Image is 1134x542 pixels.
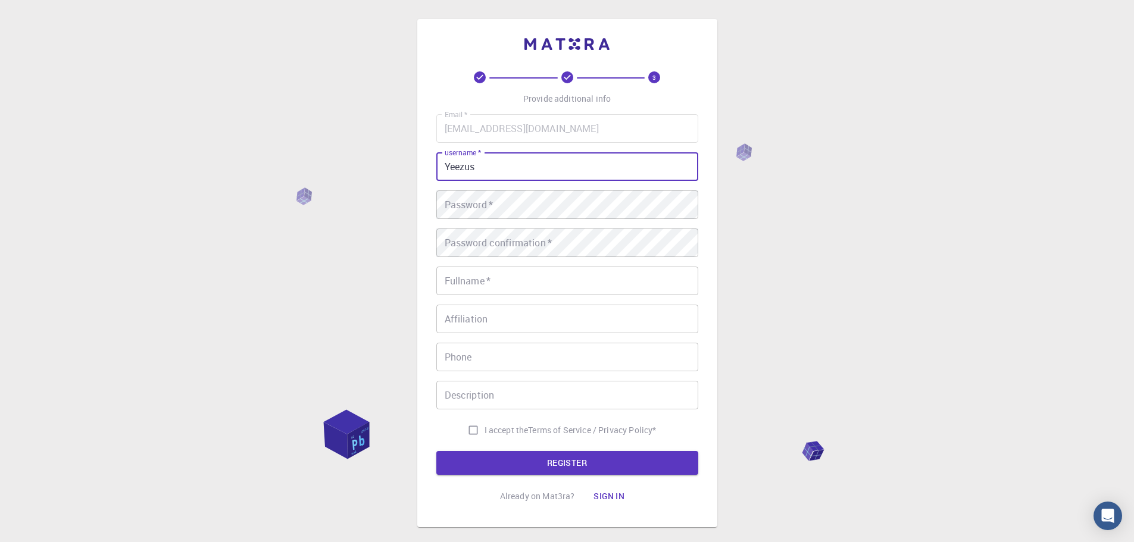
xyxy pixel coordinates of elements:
[445,148,481,158] label: username
[528,424,656,436] p: Terms of Service / Privacy Policy *
[500,490,575,502] p: Already on Mat3ra?
[436,451,698,475] button: REGISTER
[485,424,529,436] span: I accept the
[523,93,611,105] p: Provide additional info
[445,109,467,120] label: Email
[1094,502,1122,530] div: Open Intercom Messenger
[652,73,656,82] text: 3
[584,484,634,508] button: Sign in
[528,424,656,436] a: Terms of Service / Privacy Policy*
